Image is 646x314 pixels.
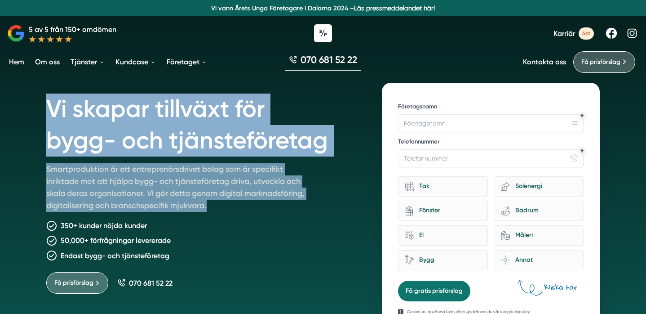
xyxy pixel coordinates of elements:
p: 350+ kunder nöjda kunder [61,220,147,231]
label: Telefonnummer [398,138,584,148]
label: Företagsnamn [398,103,584,112]
a: Läs pressmeddelandet här! [354,4,435,12]
p: Endast bygg- och tjänsteföretag [61,250,169,261]
p: Vi vann Årets Unga Företagare i Dalarna 2024 – [4,4,642,13]
h1: Vi skapar tillväxt för bygg- och tjänsteföretag [46,83,360,163]
p: Smartproduktion är ett entreprenörsdrivet bolag som är specifikt inriktade mot att hjälpa bygg- o... [46,163,305,215]
input: Telefonnummer [398,149,584,167]
input: Företagsnamn [398,114,584,132]
button: Få gratis prisförslag [398,281,470,301]
span: 070 681 52 22 [301,53,357,66]
span: 070 681 52 22 [129,279,173,287]
a: Tjänster [69,50,106,73]
p: 50,000+ förfrågningar levererade [61,235,171,246]
a: Företaget [165,50,209,73]
p: 5 av 5 från 150+ omdömen [29,24,116,35]
a: Hem [7,50,26,73]
a: Om oss [33,50,62,73]
span: Få prisförslag [581,57,620,67]
a: 070 681 52 22 [117,279,173,287]
a: Få prisförslag [46,272,108,294]
span: Karriär [553,29,575,38]
div: Obligatoriskt [580,114,584,117]
a: Få prisförslag [573,51,635,73]
div: Obligatoriskt [580,149,584,153]
a: Karriär 4st [553,27,594,40]
span: Få prisförslag [54,278,93,288]
a: 070 681 52 22 [285,53,361,71]
a: Kontakta oss [523,58,566,66]
a: Kundcase [114,50,158,73]
span: 4st [579,27,594,40]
